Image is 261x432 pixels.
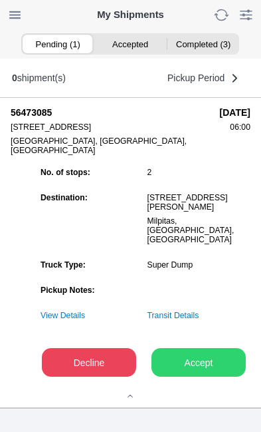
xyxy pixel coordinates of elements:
div: shipment(s) [12,73,66,83]
strong: 56473085 [11,107,211,118]
a: View Details [41,311,85,320]
strong: [DATE] [220,107,250,118]
ion-col: 2 [144,164,251,180]
ion-col: Super Dump [144,257,251,273]
strong: Destination: [41,193,88,202]
ion-button: Accept [151,348,246,377]
div: [STREET_ADDRESS][PERSON_NAME] [147,193,248,212]
ion-segment-button: Pending (1) [21,35,94,53]
ion-segment-button: Completed (3) [167,35,239,53]
div: Milpitas, [GEOGRAPHIC_DATA], [GEOGRAPHIC_DATA] [147,216,248,244]
b: 0 [12,73,17,83]
div: [GEOGRAPHIC_DATA], [GEOGRAPHIC_DATA], [GEOGRAPHIC_DATA] [11,136,211,155]
strong: Pickup Notes: [41,286,95,295]
ion-segment-button: Accepted [94,35,167,53]
div: 06:00 [220,122,250,132]
strong: Truck Type: [41,260,86,270]
span: Pickup Period [167,73,224,83]
ion-button: Decline [42,348,136,377]
strong: No. of stops: [41,168,90,177]
div: [STREET_ADDRESS] [11,122,211,132]
a: Transit Details [147,311,199,320]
